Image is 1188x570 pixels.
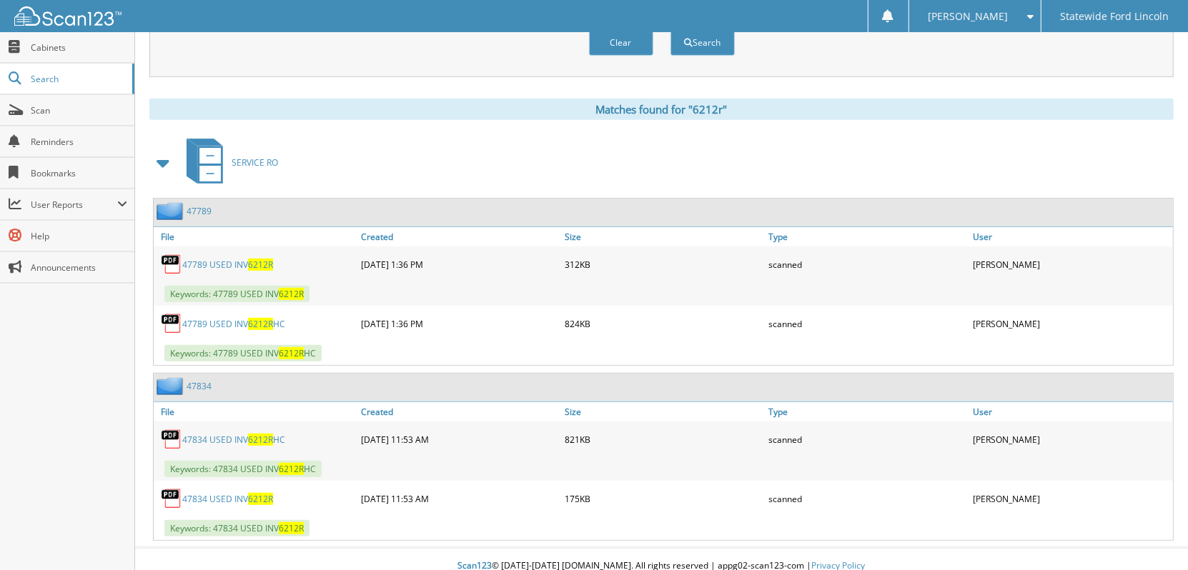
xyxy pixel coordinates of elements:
[279,288,304,300] span: 6212R
[182,318,285,330] a: 47789 USED INV6212RHC
[31,230,127,242] span: Help
[1117,501,1188,570] iframe: Chat Widget
[31,41,127,54] span: Cabinets
[157,377,187,395] img: folder2.png
[969,484,1173,513] div: [PERSON_NAME]
[248,434,273,446] span: 6212R
[31,104,127,116] span: Scan
[561,309,765,338] div: 824KB
[182,434,285,446] a: 47834 USED INV6212RHC
[766,250,969,279] div: scanned
[561,425,765,454] div: 821KB
[232,156,278,169] span: SERVICE RO
[14,6,122,26] img: scan123-logo-white.svg
[357,402,561,421] a: Created
[164,461,322,477] span: Keywords: 47834 USED INV HC
[357,250,561,279] div: [DATE] 1:36 PM
[248,318,273,330] span: 6212R
[187,205,212,217] a: 47789
[561,227,765,246] a: Size
[589,29,653,56] button: Clear
[279,522,304,534] span: 6212R
[178,134,278,191] a: SERVICE RO
[969,402,1173,421] a: User
[969,309,1173,338] div: [PERSON_NAME]
[357,227,561,246] a: Created
[164,286,310,302] span: Keywords: 47789 USED INV
[357,425,561,454] div: [DATE] 11:53 AM
[182,493,273,505] a: 47834 USED INV6212R
[766,484,969,513] div: scanned
[164,520,310,536] span: Keywords: 47834 USED INV
[248,493,273,505] span: 6212R
[928,12,1008,21] span: [PERSON_NAME]
[766,402,969,421] a: Type
[279,463,304,475] span: 6212R
[31,73,125,85] span: Search
[969,425,1173,454] div: [PERSON_NAME]
[279,347,304,359] span: 6212R
[154,227,357,246] a: File
[161,313,182,334] img: PDF.png
[161,254,182,275] img: PDF.png
[154,402,357,421] a: File
[182,259,273,271] a: 47789 USED INV6212R
[149,99,1174,120] div: Matches found for "6212r"
[969,227,1173,246] a: User
[161,488,182,509] img: PDF.png
[357,309,561,338] div: [DATE] 1:36 PM
[670,29,735,56] button: Search
[561,402,765,421] a: Size
[766,425,969,454] div: scanned
[31,167,127,179] span: Bookmarks
[31,261,127,274] span: Announcements
[31,136,127,148] span: Reminders
[157,202,187,220] img: folder2.png
[969,250,1173,279] div: [PERSON_NAME]
[357,484,561,513] div: [DATE] 11:53 AM
[31,199,117,211] span: User Reports
[187,380,212,392] a: 47834
[1060,12,1169,21] span: Statewide Ford Lincoln
[561,250,765,279] div: 312KB
[766,309,969,338] div: scanned
[561,484,765,513] div: 175KB
[766,227,969,246] a: Type
[248,259,273,271] span: 6212R
[164,345,322,361] span: Keywords: 47789 USED INV HC
[161,429,182,450] img: PDF.png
